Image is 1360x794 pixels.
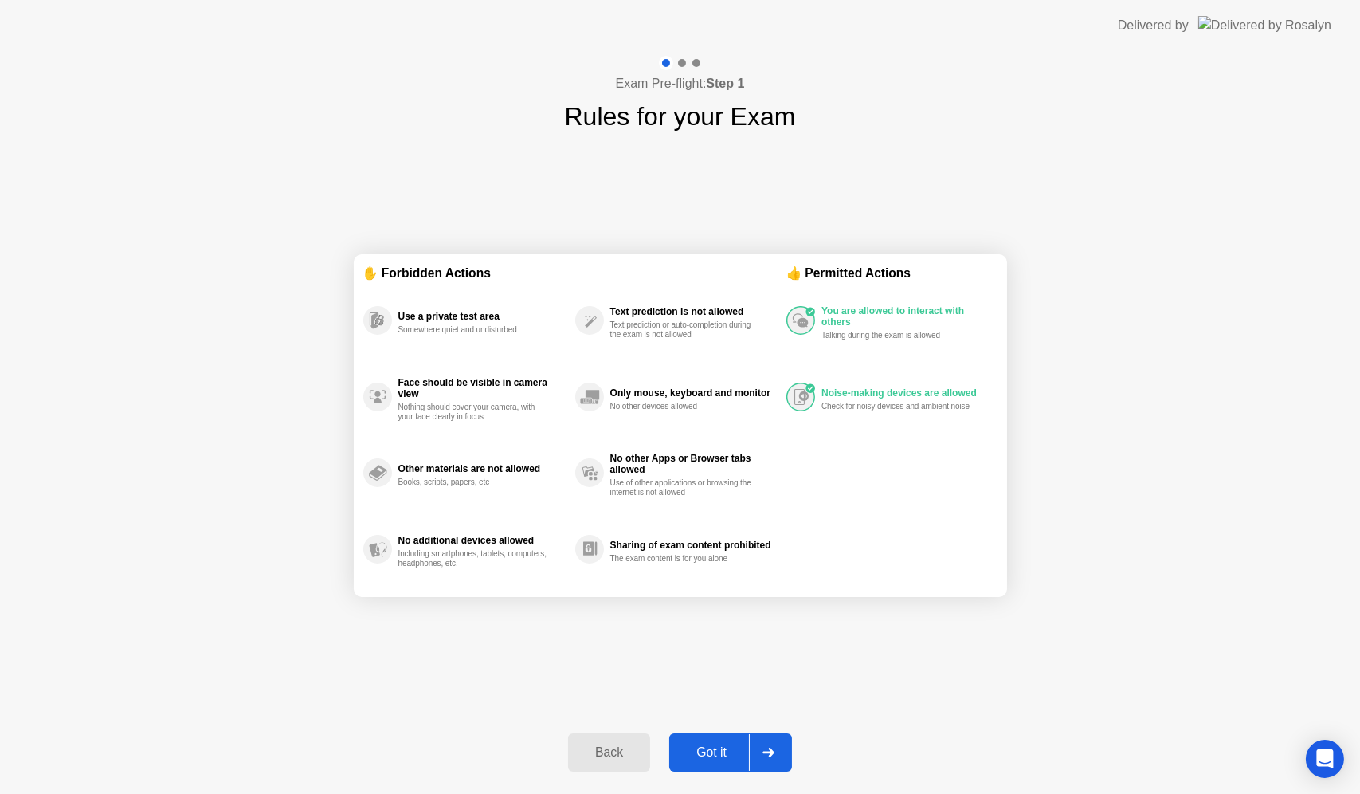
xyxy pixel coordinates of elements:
[573,745,645,760] div: Back
[610,320,761,340] div: Text prediction or auto-completion during the exam is not allowed
[398,377,567,399] div: Face should be visible in camera view
[610,402,761,411] div: No other devices allowed
[669,733,792,772] button: Got it
[610,306,778,317] div: Text prediction is not allowed
[398,311,567,322] div: Use a private test area
[610,453,778,475] div: No other Apps or Browser tabs allowed
[398,549,549,568] div: Including smartphones, tablets, computers, headphones, etc.
[821,402,972,411] div: Check for noisy devices and ambient noise
[398,463,567,474] div: Other materials are not allowed
[568,733,650,772] button: Back
[1306,740,1344,778] div: Open Intercom Messenger
[398,535,567,546] div: No additional devices allowed
[786,264,997,282] div: 👍 Permitted Actions
[565,97,796,136] h1: Rules for your Exam
[821,387,989,399] div: Noise-making devices are allowed
[398,403,549,422] div: Nothing should cover your camera, with your face clearly in focus
[610,554,761,564] div: The exam content is for you alone
[706,77,744,90] b: Step 1
[398,325,549,335] div: Somewhere quiet and undisturbed
[821,305,989,328] div: You are allowed to interact with others
[674,745,749,760] div: Got it
[398,478,549,487] div: Books, scripts, papers, etc
[616,74,745,93] h4: Exam Pre-flight:
[610,387,778,399] div: Only mouse, keyboard and monitor
[610,540,778,551] div: Sharing of exam content prohibited
[363,264,787,282] div: ✋ Forbidden Actions
[1118,16,1189,35] div: Delivered by
[821,331,972,340] div: Talking during the exam is allowed
[1198,16,1331,34] img: Delivered by Rosalyn
[610,478,761,497] div: Use of other applications or browsing the internet is not allowed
